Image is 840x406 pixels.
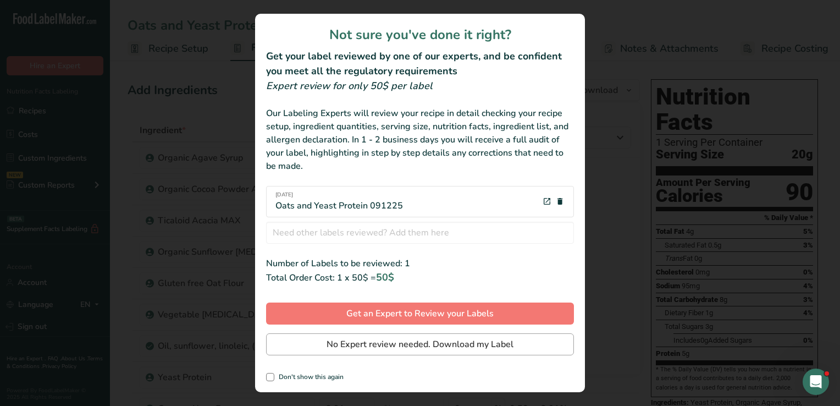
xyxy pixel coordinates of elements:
button: No Expert review needed. Download my Label [266,333,574,355]
span: Don't show this again [274,373,344,381]
span: Get an Expert to Review your Labels [346,307,494,320]
h2: Get your label reviewed by one of our experts, and be confident you meet all the regulatory requi... [266,49,574,79]
div: Total Order Cost: 1 x 50$ = [266,270,574,285]
input: Need other labels reviewed? Add them here [266,222,574,244]
h1: Not sure you've done it right? [266,25,574,45]
iframe: Intercom live chat [803,369,829,395]
div: Our Labeling Experts will review your recipe in detail checking your recipe setup, ingredient qua... [266,107,574,173]
span: No Expert review needed. Download my Label [327,338,513,351]
span: 50$ [376,271,394,284]
span: [DATE] [275,191,403,199]
div: Expert review for only 50$ per label [266,79,574,94]
div: Number of Labels to be reviewed: 1 [266,257,574,270]
div: Oats and Yeast Protein 091225 [275,191,403,212]
button: Get an Expert to Review your Labels [266,303,574,325]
